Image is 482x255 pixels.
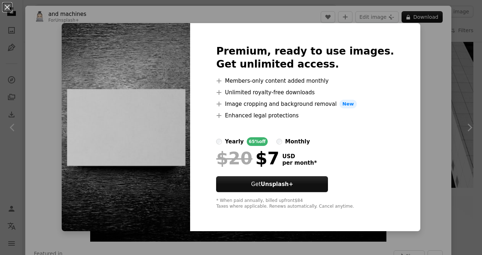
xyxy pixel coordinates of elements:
div: * When paid annually, billed upfront $84 Taxes where applicable. Renews automatically. Cancel any... [216,198,394,209]
span: USD [282,153,317,160]
div: monthly [285,137,310,146]
img: premium_photo-1669069604732-568bbcf3ac6a [62,23,190,231]
li: Image cropping and background removal [216,100,394,108]
li: Unlimited royalty-free downloads [216,88,394,97]
li: Members-only content added monthly [216,77,394,85]
input: yearly65%off [216,139,222,144]
div: 65% off [247,137,268,146]
span: New [339,100,357,108]
div: yearly [225,137,244,146]
input: monthly [276,139,282,144]
span: $20 [216,149,252,168]
span: per month * [282,160,317,166]
strong: Unsplash+ [261,181,293,187]
h2: Premium, ready to use images. Get unlimited access. [216,45,394,71]
div: $7 [216,149,279,168]
li: Enhanced legal protections [216,111,394,120]
button: GetUnsplash+ [216,176,328,192]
